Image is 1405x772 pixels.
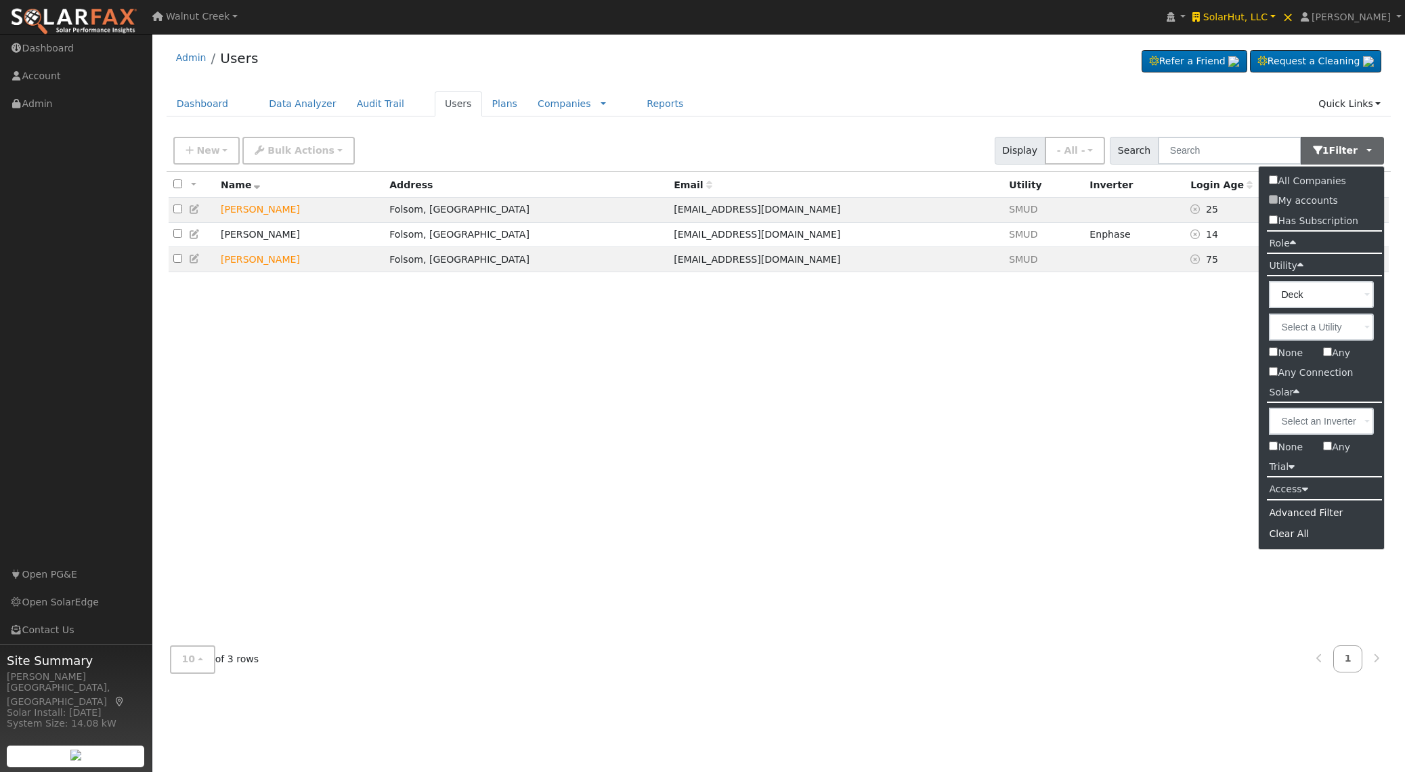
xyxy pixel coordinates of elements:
[259,91,347,116] a: Data Analyzer
[1259,457,1305,477] label: Trial
[1259,211,1368,231] label: Has Subscription
[221,179,261,190] span: Name
[1009,204,1037,215] span: Inactive (Deck)
[1269,195,1278,204] input: My accounts
[216,247,385,272] td: Lead
[1259,234,1305,253] label: Role
[1206,229,1218,240] span: 08/29/2025 4:21:47 PM
[176,52,207,63] a: Admin
[1259,383,1310,402] label: Solar
[7,651,145,670] span: Site Summary
[1142,50,1247,73] a: Refer a Friend
[1259,437,1313,457] label: None
[170,645,215,673] button: 10
[216,222,385,247] td: [PERSON_NAME]
[7,716,145,731] div: System Size: 14.08 kW
[1203,12,1268,22] span: SolarHut, LLC
[538,98,591,109] a: Companies
[1269,408,1374,435] input: Select an Inverter
[173,137,240,165] button: New
[10,7,137,36] img: SolarFax
[70,750,81,760] img: retrieve
[1158,137,1301,165] input: Search
[435,91,482,116] a: Users
[1269,442,1278,450] input: None
[1333,645,1363,672] a: 1
[166,11,230,22] span: Walnut Creek
[1259,502,1384,523] div: Advanced Filter
[242,137,354,165] button: Bulk Actions
[196,145,219,156] span: New
[674,204,840,215] span: [EMAIL_ADDRESS][DOMAIN_NAME]
[1259,523,1384,544] div: Clear All
[1312,12,1391,22] span: [PERSON_NAME]
[1259,171,1356,191] label: All Companies
[1206,254,1218,265] span: 06/29/2025 9:28:05 AM
[167,91,239,116] a: Dashboard
[114,696,126,707] a: Map
[1190,229,1206,240] a: No login access
[1269,314,1374,341] input: Select a Utility
[7,706,145,720] div: Solar Install: [DATE]
[1308,91,1391,116] a: Quick Links
[1269,281,1374,308] input: Select a Vendor
[1259,479,1318,499] label: Access
[482,91,527,116] a: Plans
[1259,343,1313,363] label: None
[674,179,712,190] span: Email
[1089,178,1181,192] div: Inverter
[1259,363,1384,383] label: Any Connection
[1009,254,1037,265] span: Inactive (Deck)
[1190,179,1253,190] span: Days since last login
[7,670,145,684] div: [PERSON_NAME]
[674,254,840,265] span: [EMAIL_ADDRESS][DOMAIN_NAME]
[1110,137,1158,165] span: Search
[1190,254,1206,265] a: No login access
[1228,56,1239,67] img: retrieve
[636,91,693,116] a: Reports
[1190,204,1206,215] a: No login access
[1045,137,1106,165] button: - All -
[385,198,669,223] td: Folsom, [GEOGRAPHIC_DATA]
[674,229,840,240] span: [EMAIL_ADDRESS][DOMAIN_NAME]
[220,50,258,66] a: Users
[1282,9,1294,25] span: ×
[1269,175,1278,184] input: All Companies
[1269,367,1278,376] input: Any Connection
[1259,191,1347,211] label: My accounts
[389,178,664,192] div: Address
[182,653,196,664] span: 10
[1269,347,1278,356] input: None
[995,137,1045,165] span: Display
[267,145,334,156] span: Bulk Actions
[216,198,385,223] td: Lead
[1009,229,1037,240] span: Inactive (Deck)
[1250,50,1381,73] a: Request a Cleaning
[1206,204,1218,215] span: 08/18/2025 7:37:45 PM
[1269,215,1278,224] input: Has Subscription
[1313,437,1360,457] label: Any
[347,91,414,116] a: Audit Trail
[385,247,669,272] td: Folsom, [GEOGRAPHIC_DATA]
[189,253,201,264] a: Edit User
[385,222,669,247] td: Folsom, [GEOGRAPHIC_DATA]
[1259,256,1313,276] label: Utility
[1009,178,1080,192] div: Utility
[7,681,145,709] div: [GEOGRAPHIC_DATA], [GEOGRAPHIC_DATA]
[1329,145,1364,156] span: Filter
[1313,343,1360,363] label: Any
[1323,442,1332,450] input: Any
[1323,347,1332,356] input: Any
[1089,229,1130,240] span: Enphase
[189,229,201,240] a: Edit User
[170,645,259,673] span: of 3 rows
[189,204,201,215] a: Edit User
[1363,56,1374,67] img: retrieve
[1301,137,1385,165] button: 1Filter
